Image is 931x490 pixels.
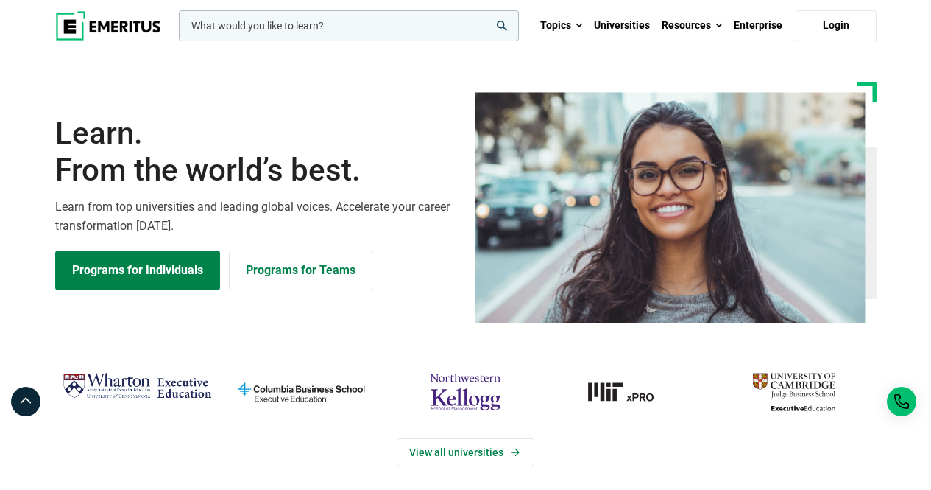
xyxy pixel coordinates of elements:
img: Learn from the world's best [475,92,866,323]
a: View Universities [397,438,534,466]
a: MIT-xPRO [555,368,704,416]
img: cambridge-judge-business-school [719,368,868,416]
img: Wharton Executive Education [63,368,212,405]
img: columbia-business-school [227,368,376,416]
p: Learn from top universities and leading global voices. Accelerate your career transformation [DATE]. [55,197,457,235]
span: From the world’s best. [55,152,457,189]
h1: Learn. [55,115,457,189]
a: Explore for Business [229,251,372,290]
a: Login [796,10,877,41]
img: MIT xPRO [555,368,704,416]
img: northwestern-kellogg [391,368,540,416]
input: woocommerce-product-search-field-0 [179,10,519,41]
a: Explore Programs [55,251,220,290]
